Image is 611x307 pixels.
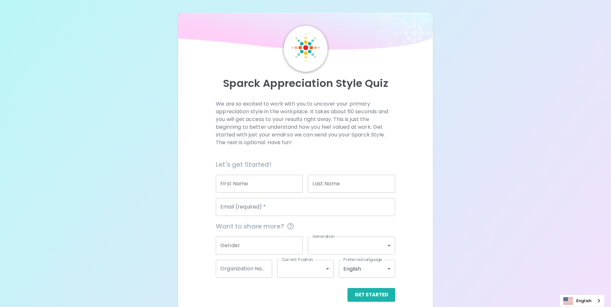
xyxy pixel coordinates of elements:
button: Get Started [348,288,395,302]
p: Sparck Appreciation Style Quiz [186,77,425,90]
div: Language [560,294,605,307]
label: Preferred Language [343,257,382,262]
label: Generation [312,234,335,239]
img: Sparck Logo [291,33,320,62]
label: Current Position [282,257,313,262]
span: Want to share more? [216,221,395,231]
div: English [339,260,395,278]
img: wave [178,13,433,53]
aside: Language selected: English [560,294,605,307]
a: English [560,295,604,307]
p: We are so excited to work with you to uncover your primary appreciation style in the workplace. I... [216,100,395,146]
h6: Let's get Started! [216,159,395,170]
svg: This information is completely confidential and only used for aggregated appreciation studies at ... [287,222,294,230]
